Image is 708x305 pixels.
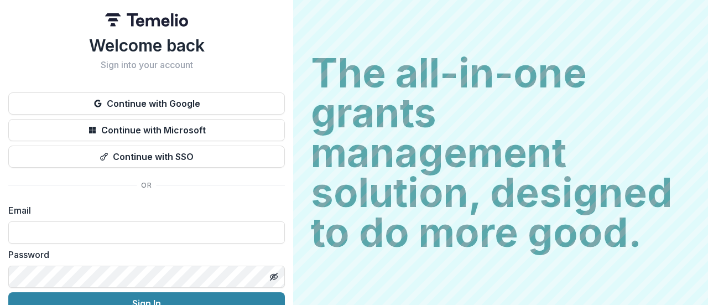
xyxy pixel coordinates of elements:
button: Toggle password visibility [265,268,283,286]
h2: Sign into your account [8,60,285,70]
button: Continue with Google [8,92,285,115]
h1: Welcome back [8,35,285,55]
label: Email [8,204,278,217]
button: Continue with Microsoft [8,119,285,141]
button: Continue with SSO [8,146,285,168]
label: Password [8,248,278,261]
img: Temelio [105,13,188,27]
